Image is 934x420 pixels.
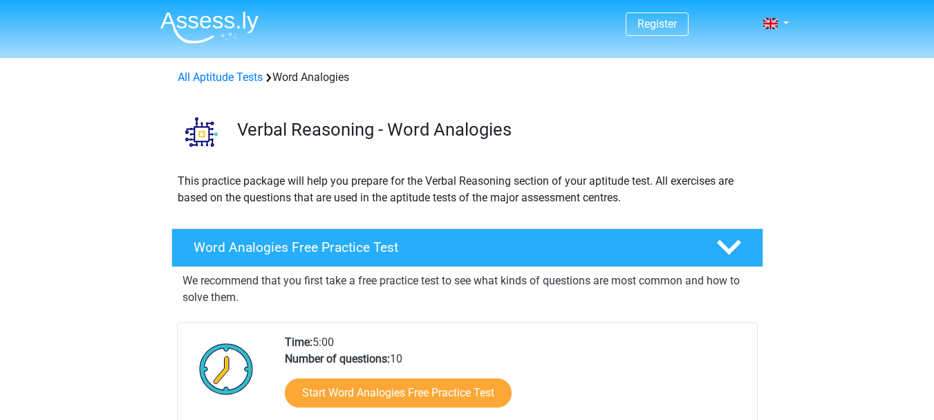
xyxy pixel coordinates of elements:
p: This practice package will help you prepare for the Verbal Reasoning section of your aptitude tes... [178,173,757,206]
a: All Aptitude Tests [178,71,263,84]
div: Word Analogies [172,69,763,86]
h3: Verbal Reasoning - Word Analogies [237,119,752,140]
a: Register [637,17,677,30]
b: Number of questions: [285,352,390,365]
b: Time: [285,336,312,349]
a: Word Analogies Free Practice Test [166,228,769,267]
img: word analogies [172,102,231,161]
a: Start Word Analogies Free Practice Test [285,378,512,408]
img: Clock [192,334,261,403]
h4: Word Analogies Free Practice Test [194,239,694,255]
img: Assessly [160,11,259,44]
p: We recommend that you first take a free practice test to see what kinds of questions are most com... [183,273,752,306]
